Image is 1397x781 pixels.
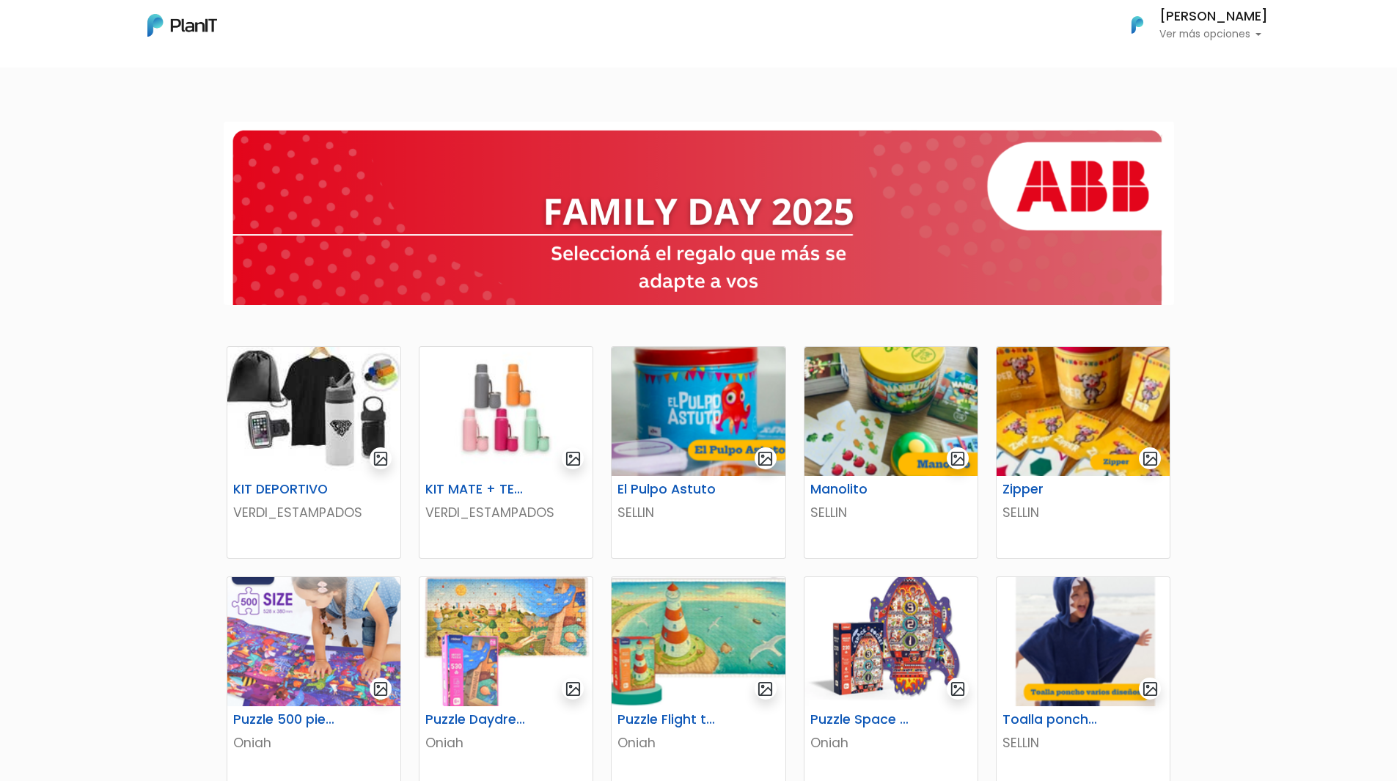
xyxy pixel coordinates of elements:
[233,503,395,522] p: VERDI_ESTAMPADOS
[227,347,400,476] img: thumb_WhatsApp_Image_2025-05-26_at_09.52.07.jpeg
[147,14,217,37] img: PlanIt Logo
[227,577,400,706] img: thumb_image__53_.png
[950,681,967,697] img: gallery-light
[997,347,1170,476] img: thumb_Captura_de_pantalla_2025-07-29_105257.png
[757,450,774,467] img: gallery-light
[1002,503,1164,522] p: SELLIN
[565,681,582,697] img: gallery-light
[804,347,978,476] img: thumb_Captura_de_pantalla_2025-07-29_104833.png
[997,577,1170,706] img: thumb_Captura_de_pantalla_2025-08-04_104830.png
[1142,681,1159,697] img: gallery-light
[1002,733,1164,752] p: SELLIN
[1159,10,1268,23] h6: [PERSON_NAME]
[810,733,972,752] p: Oniah
[373,681,389,697] img: gallery-light
[609,482,728,497] h6: El Pulpo Astuto
[419,346,593,559] a: gallery-light KIT MATE + TERMO VERDI_ESTAMPADOS
[233,733,395,752] p: Oniah
[950,450,967,467] img: gallery-light
[994,712,1113,727] h6: Toalla poncho varios diseños
[994,482,1113,497] h6: Zipper
[373,450,389,467] img: gallery-light
[1142,450,1159,467] img: gallery-light
[757,681,774,697] img: gallery-light
[1121,9,1154,41] img: PlanIt Logo
[565,450,582,467] img: gallery-light
[612,347,785,476] img: thumb_Captura_de_pantalla_2025-07-29_101456.png
[617,733,779,752] p: Oniah
[810,503,972,522] p: SELLIN
[417,712,536,727] h6: Puzzle Daydreamer
[417,482,536,497] h6: KIT MATE + TERMO
[609,712,728,727] h6: Puzzle Flight to the horizon
[227,346,401,559] a: gallery-light KIT DEPORTIVO VERDI_ESTAMPADOS
[425,503,587,522] p: VERDI_ESTAMPADOS
[1159,29,1268,40] p: Ver más opciones
[224,712,344,727] h6: Puzzle 500 piezas
[802,482,921,497] h6: Manolito
[617,503,779,522] p: SELLIN
[804,577,978,706] img: thumb_image__64_.png
[612,577,785,706] img: thumb_image__59_.png
[611,346,785,559] a: gallery-light El Pulpo Astuto SELLIN
[419,577,593,706] img: thumb_image__55_.png
[425,733,587,752] p: Oniah
[802,712,921,727] h6: Puzzle Space Rocket
[996,346,1170,559] a: gallery-light Zipper SELLIN
[419,347,593,476] img: thumb_2000___2000-Photoroom_-_2025-07-02T103351.963.jpg
[224,482,344,497] h6: KIT DEPORTIVO
[804,346,978,559] a: gallery-light Manolito SELLIN
[1112,6,1268,44] button: PlanIt Logo [PERSON_NAME] Ver más opciones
